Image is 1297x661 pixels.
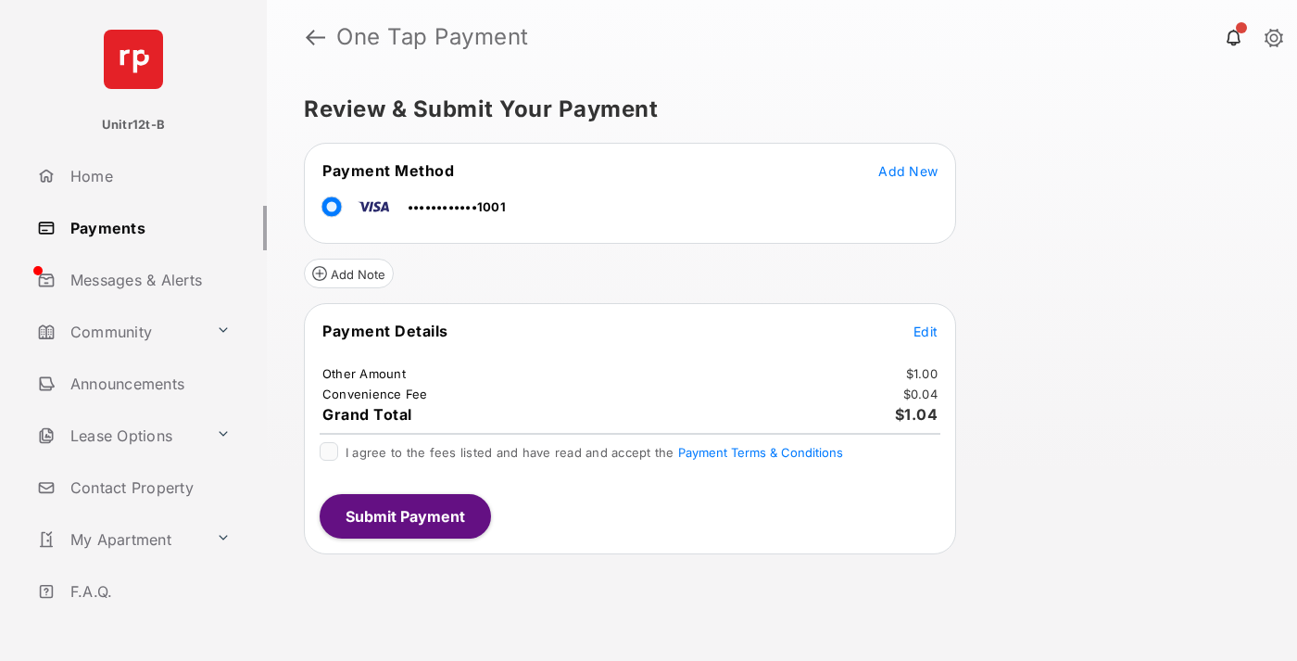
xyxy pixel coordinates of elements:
[104,30,163,89] img: svg+xml;base64,PHN2ZyB4bWxucz0iaHR0cDovL3d3dy53My5vcmcvMjAwMC9zdmciIHdpZHRoPSI2NCIgaGVpZ2h0PSI2NC...
[902,386,938,402] td: $0.04
[30,206,267,250] a: Payments
[322,161,454,180] span: Payment Method
[322,322,448,340] span: Payment Details
[304,98,1245,121] h5: Review & Submit Your Payment
[30,362,267,406] a: Announcements
[913,324,938,339] span: Edit
[346,445,843,460] span: I agree to the fees listed and have read and accept the
[320,494,491,539] button: Submit Payment
[913,322,938,340] button: Edit
[30,310,208,354] a: Community
[678,445,843,460] button: I agree to the fees listed and have read and accept the
[30,517,208,562] a: My Apartment
[30,154,267,198] a: Home
[878,163,938,179] span: Add New
[408,199,506,214] span: ••••••••••••1001
[30,413,208,458] a: Lease Options
[304,259,394,288] button: Add Note
[878,161,938,180] button: Add New
[321,386,429,402] td: Convenience Fee
[895,405,938,424] span: $1.04
[30,465,267,510] a: Contact Property
[905,365,938,382] td: $1.00
[30,258,267,302] a: Messages & Alerts
[336,26,529,48] strong: One Tap Payment
[321,365,407,382] td: Other Amount
[30,569,267,614] a: F.A.Q.
[102,116,165,134] p: Unitr12t-B
[322,405,412,424] span: Grand Total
